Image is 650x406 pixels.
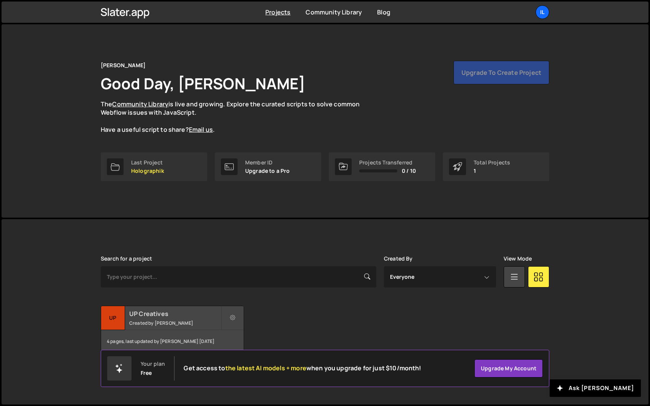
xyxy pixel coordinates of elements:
label: Search for a project [101,256,152,262]
a: Il [536,5,549,19]
div: Free [141,370,152,376]
p: Upgrade to a Pro [245,168,290,174]
span: the latest AI models + more [225,364,306,372]
div: 4 pages, last updated by [PERSON_NAME] [DATE] [101,330,244,353]
div: Total Projects [474,160,510,166]
div: Member ID [245,160,290,166]
h2: UP Creatives [129,310,221,318]
p: Holographik [131,168,164,174]
div: [PERSON_NAME] [101,61,146,70]
a: Last Project Holographik [101,152,207,181]
a: Community Library [306,8,362,16]
a: UP UP Creatives Created by [PERSON_NAME] 4 pages, last updated by [PERSON_NAME] [DATE] [101,306,244,353]
p: 1 [474,168,510,174]
p: The is live and growing. Explore the curated scripts to solve common Webflow issues with JavaScri... [101,100,374,134]
label: Created By [384,256,413,262]
button: Ask [PERSON_NAME] [550,379,641,397]
span: 0 / 10 [402,168,416,174]
div: Projects Transferred [359,160,416,166]
div: Your plan [141,361,165,367]
small: Created by [PERSON_NAME] [129,320,221,326]
input: Type your project... [101,266,376,288]
div: UP [101,306,125,330]
a: Community Library [112,100,168,108]
a: Blog [377,8,390,16]
a: Upgrade my account [474,359,543,378]
div: Last Project [131,160,164,166]
h1: Good Day, [PERSON_NAME] [101,73,305,94]
a: Projects [265,8,290,16]
a: Email us [189,125,213,134]
h2: Get access to when you upgrade for just $10/month! [184,365,421,372]
label: View Mode [504,256,532,262]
